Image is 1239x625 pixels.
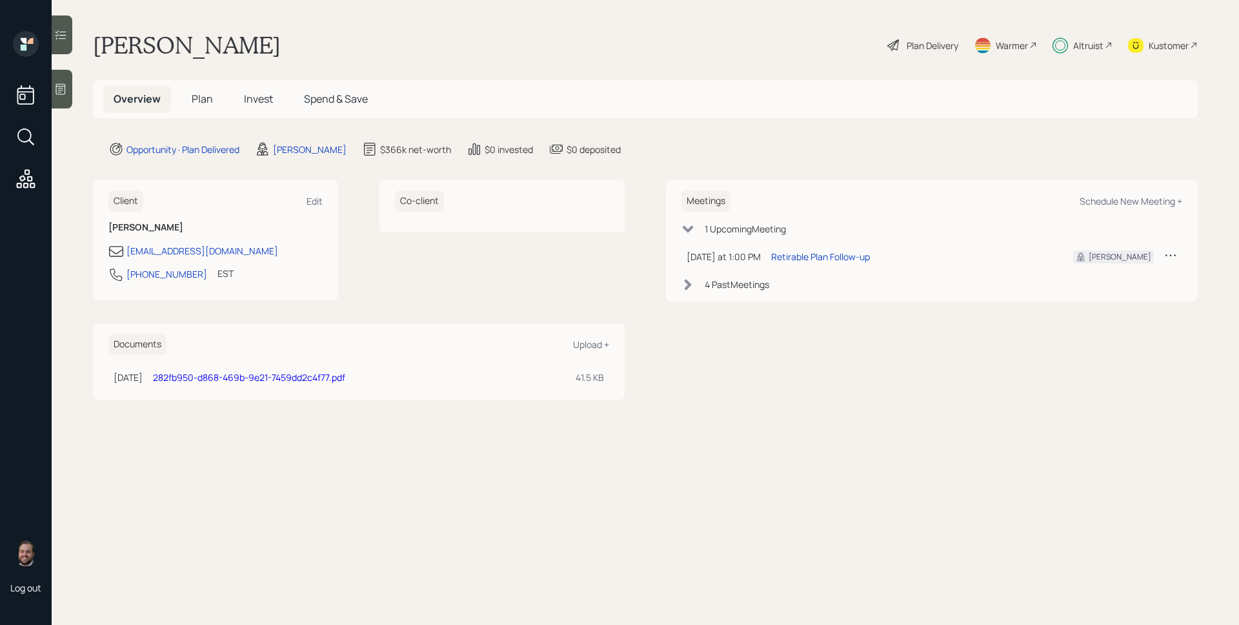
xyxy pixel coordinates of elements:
div: Opportunity · Plan Delivered [126,143,239,156]
div: [DATE] at 1:00 PM [687,250,761,263]
a: 282fb950-d868-469b-9e21-7459dd2c4f77.pdf [153,371,345,384]
div: [PERSON_NAME] [273,143,347,156]
div: Retirable Plan Follow-up [771,250,870,263]
div: Warmer [996,39,1028,52]
span: Overview [114,92,161,106]
div: [DATE] [114,371,143,384]
div: Log out [10,582,41,594]
h6: Documents [108,334,166,355]
img: james-distasi-headshot.png [13,540,39,566]
h6: Meetings [681,190,730,212]
div: Schedule New Meeting + [1080,195,1182,207]
span: Invest [244,92,273,106]
div: [PERSON_NAME] [1089,251,1151,263]
div: 4 Past Meeting s [705,278,769,291]
div: EST [217,267,234,280]
h1: [PERSON_NAME] [93,31,281,59]
div: Edit [307,195,323,207]
h6: [PERSON_NAME] [108,222,323,233]
div: Kustomer [1149,39,1189,52]
div: $366k net-worth [380,143,451,156]
div: Altruist [1073,39,1103,52]
div: 41.5 KB [576,371,604,384]
div: $0 deposited [567,143,621,156]
div: Upload + [573,338,609,351]
span: Plan [192,92,213,106]
div: $0 invested [485,143,533,156]
h6: Client [108,190,143,212]
div: [PHONE_NUMBER] [126,267,207,281]
div: Plan Delivery [907,39,958,52]
div: [EMAIL_ADDRESS][DOMAIN_NAME] [126,244,278,258]
h6: Co-client [395,190,444,212]
div: 1 Upcoming Meeting [705,222,786,236]
span: Spend & Save [304,92,368,106]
